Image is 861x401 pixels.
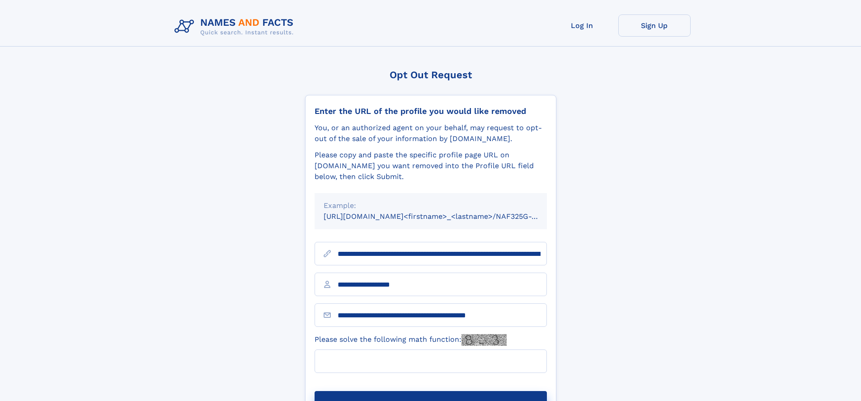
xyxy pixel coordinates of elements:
[315,123,547,144] div: You, or an authorized agent on your behalf, may request to opt-out of the sale of your informatio...
[315,150,547,182] div: Please copy and paste the specific profile page URL on [DOMAIN_NAME] you want removed into the Pr...
[324,212,564,221] small: [URL][DOMAIN_NAME]<firstname>_<lastname>/NAF325G-xxxxxxxx
[305,69,556,80] div: Opt Out Request
[546,14,618,37] a: Log In
[315,106,547,116] div: Enter the URL of the profile you would like removed
[618,14,691,37] a: Sign Up
[171,14,301,39] img: Logo Names and Facts
[315,334,507,346] label: Please solve the following math function:
[324,200,538,211] div: Example:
